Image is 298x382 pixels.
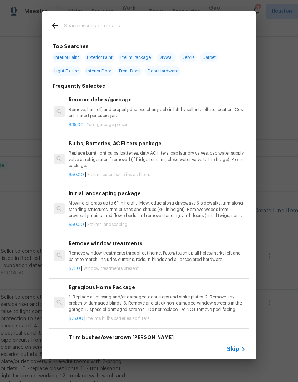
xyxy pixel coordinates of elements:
[52,66,81,76] span: Light Fixture
[69,122,246,128] p: |
[86,316,149,321] span: Prelims bulbs batteries ac filters
[69,222,84,227] span: $50.00
[69,240,246,247] h6: Remove window treatments
[69,250,246,262] p: Remove window treatments throughout home. Patch/touch up all holes/marks left and paint to match....
[69,333,246,341] h6: Trim bushes/overgrown [PERSON_NAME]
[200,52,218,62] span: Carpet
[179,52,197,62] span: Debris
[69,150,246,169] p: Replace burnt light bulbs, batteries, dirty AC filters, cap laundry valves, cap water supply valv...
[69,140,246,147] h6: Bulbs, Batteries, AC Filters package
[69,316,83,321] span: $75.00
[87,222,128,227] span: Prelims landscaping
[69,222,246,228] p: |
[83,266,139,271] span: Window treatments present
[118,52,153,62] span: Prelim Package
[69,266,80,271] span: $7.50
[87,172,150,177] span: Prelims bulbs batteries ac filters
[87,122,130,127] span: Yard garbage present
[84,66,113,76] span: Interior Door
[69,294,246,312] p: 1. Replace all missing and/or damaged door stops and strike plates. 2. Remove any broken or damag...
[69,107,246,119] p: Remove, haul off, and properly dispose of any debris left by seller to offsite location. Cost est...
[117,66,142,76] span: Front Door
[53,42,89,50] h6: Top Searches
[69,172,84,177] span: $50.00
[227,346,239,353] span: Skip
[52,52,81,62] span: Interior Paint
[69,266,246,272] p: |
[69,172,246,178] p: |
[69,200,246,218] p: Mowing of grass up to 6" in height. Mow, edge along driveways & sidewalks, trim along standing st...
[69,283,246,291] h6: Egregious Home Package
[69,316,246,322] p: |
[64,21,215,32] input: Search issues or repairs
[53,82,106,90] h6: Frequently Selected
[157,52,176,62] span: Drywall
[69,96,246,104] h6: Remove debris/garbage
[69,122,84,127] span: $35.00
[69,190,246,197] h6: Initial landscaping package
[85,52,115,62] span: Exterior Paint
[145,66,180,76] span: Door Hardware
